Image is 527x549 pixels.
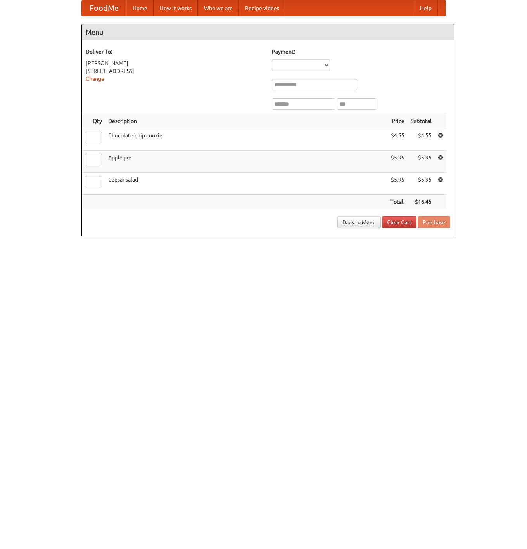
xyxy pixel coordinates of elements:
[408,151,435,173] td: $5.95
[382,216,416,228] a: Clear Cart
[239,0,285,16] a: Recipe videos
[82,0,126,16] a: FoodMe
[337,216,381,228] a: Back to Menu
[105,151,387,173] td: Apple pie
[387,173,408,195] td: $5.95
[105,128,387,151] td: Chocolate chip cookie
[86,59,264,67] div: [PERSON_NAME]
[272,48,450,55] h5: Payment:
[105,114,387,128] th: Description
[86,67,264,75] div: [STREET_ADDRESS]
[126,0,154,16] a: Home
[105,173,387,195] td: Caesar salad
[387,114,408,128] th: Price
[82,114,105,128] th: Qty
[414,0,438,16] a: Help
[408,128,435,151] td: $4.55
[86,76,104,82] a: Change
[154,0,198,16] a: How it works
[387,128,408,151] td: $4.55
[408,195,435,209] th: $16.45
[198,0,239,16] a: Who we are
[408,173,435,195] td: $5.95
[82,24,454,40] h4: Menu
[387,151,408,173] td: $5.95
[408,114,435,128] th: Subtotal
[418,216,450,228] button: Purchase
[387,195,408,209] th: Total:
[86,48,264,55] h5: Deliver To:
